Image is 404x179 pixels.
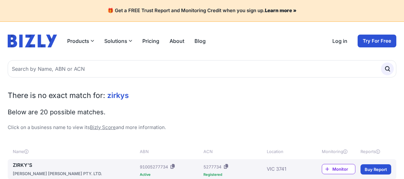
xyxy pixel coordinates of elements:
a: Log in [332,37,347,45]
span: There is no exact match for: [8,91,105,100]
div: 91005277734 [140,164,168,170]
button: Solutions [104,37,132,45]
h4: 🎁 Get a FREE Trust Report and Monitoring Credit when you sign up. [8,8,396,14]
a: Blog [194,37,206,45]
p: Click on a business name to view its and more information. [8,124,396,131]
div: Monitoring [322,148,355,155]
span: zirkys [107,91,129,100]
div: VIC 3741 [267,162,312,177]
a: Learn more » [265,7,297,13]
div: Registered [203,173,265,176]
a: Monitor [322,164,355,174]
button: Products [67,37,94,45]
span: Below are 20 possible matches. [8,108,106,116]
input: Search by Name, ABN or ACN [8,60,396,77]
div: Location [267,148,312,155]
a: Bizly Score [90,124,116,130]
div: Active [140,173,201,176]
span: Monitor [332,166,355,172]
a: About [170,37,184,45]
a: Pricing [142,37,159,45]
div: [PERSON_NAME] [PERSON_NAME] PTY. LTD. [13,170,137,177]
div: ABN [140,148,201,155]
div: Reports [360,148,391,155]
div: ACN [203,148,265,155]
a: ZIRKY'S [13,162,137,169]
div: 5277734 [203,164,221,170]
a: Buy Report [360,164,391,175]
a: Try For Free [358,35,396,47]
div: Name [13,148,137,155]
